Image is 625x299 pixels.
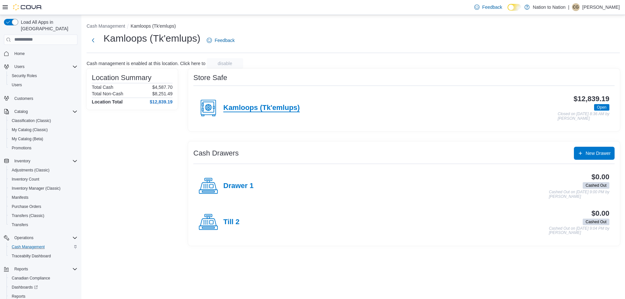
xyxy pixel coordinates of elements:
[9,184,63,192] a: Inventory Manager (Classic)
[9,81,24,89] a: Users
[12,108,30,116] button: Catalog
[9,175,77,183] span: Inventory Count
[14,64,24,69] span: Users
[9,135,77,143] span: My Catalog (Beta)
[12,195,28,200] span: Manifests
[12,118,51,123] span: Classification (Classic)
[7,175,80,184] button: Inventory Count
[12,294,25,299] span: Reports
[1,233,80,242] button: Operations
[9,252,53,260] a: Traceabilty Dashboard
[591,173,609,181] h3: $0.00
[7,71,80,80] button: Security Roles
[1,49,80,58] button: Home
[7,80,80,89] button: Users
[12,157,77,165] span: Inventory
[13,4,42,10] img: Cova
[507,4,521,11] input: Dark Mode
[193,74,227,82] h3: Store Safe
[12,94,77,102] span: Customers
[9,117,54,125] a: Classification (Classic)
[9,166,77,174] span: Adjustments (Classic)
[586,183,606,188] span: Cashed Out
[9,126,50,134] a: My Catalog (Classic)
[7,220,80,229] button: Transfers
[92,74,151,82] h3: Location Summary
[549,190,609,199] p: Cashed Out on [DATE] 9:00 PM by [PERSON_NAME]
[573,3,579,11] span: CG
[14,158,30,164] span: Inventory
[9,212,77,220] span: Transfers (Classic)
[12,145,32,151] span: Promotions
[131,23,176,29] button: Kamloops (Tk'emlups)
[582,3,620,11] p: [PERSON_NAME]
[574,147,615,160] button: New Drawer
[223,104,300,112] h4: Kamloops (Tk'emlups)
[9,144,77,152] span: Promotions
[12,108,77,116] span: Catalog
[9,212,47,220] a: Transfers (Classic)
[482,4,502,10] span: Feedback
[12,73,37,78] span: Security Roles
[12,49,77,58] span: Home
[7,184,80,193] button: Inventory Manager (Classic)
[597,104,606,110] span: Open
[7,202,80,211] button: Purchase Orders
[9,135,46,143] a: My Catalog (Beta)
[12,186,61,191] span: Inventory Manager (Classic)
[9,283,40,291] a: Dashboards
[12,157,33,165] button: Inventory
[87,23,125,29] button: Cash Management
[1,93,80,103] button: Customers
[7,274,80,283] button: Canadian Compliance
[572,3,580,11] div: Cam Gottfriedson
[9,221,77,229] span: Transfers
[92,85,113,90] h6: Total Cash
[14,235,34,240] span: Operations
[7,211,80,220] button: Transfers (Classic)
[14,96,33,101] span: Customers
[594,104,609,111] span: Open
[9,72,77,80] span: Security Roles
[472,1,505,14] a: Feedback
[549,226,609,235] p: Cashed Out on [DATE] 9:04 PM by [PERSON_NAME]
[14,51,25,56] span: Home
[583,182,609,189] span: Cashed Out
[204,34,237,47] a: Feedback
[87,61,205,66] p: Cash management is enabled at this location. Click here to
[1,156,80,166] button: Inventory
[9,221,31,229] a: Transfers
[9,126,77,134] span: My Catalog (Classic)
[12,82,22,88] span: Users
[9,175,42,183] a: Inventory Count
[152,91,173,96] p: $8,251.49
[12,222,28,227] span: Transfers
[7,143,80,153] button: Promotions
[7,116,80,125] button: Classification (Classic)
[7,125,80,134] button: My Catalog (Classic)
[7,251,80,261] button: Traceabilty Dashboard
[9,274,77,282] span: Canadian Compliance
[12,63,77,71] span: Users
[223,182,254,190] h4: Drawer 1
[1,62,80,71] button: Users
[92,99,123,104] h4: Location Total
[7,166,80,175] button: Adjustments (Classic)
[12,234,36,242] button: Operations
[586,150,611,156] span: New Drawer
[7,283,80,292] a: Dashboards
[9,194,31,201] a: Manifests
[12,285,38,290] span: Dashboards
[12,136,43,142] span: My Catalog (Beta)
[104,32,200,45] h1: Kamloops (Tk'emlups)
[9,252,77,260] span: Traceabilty Dashboard
[207,58,243,69] button: disable
[9,203,44,211] a: Purchase Orders
[12,276,50,281] span: Canadian Compliance
[92,91,123,96] h6: Total Non-Cash
[1,107,80,116] button: Catalog
[218,60,232,67] span: disable
[12,204,41,209] span: Purchase Orders
[1,265,80,274] button: Reports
